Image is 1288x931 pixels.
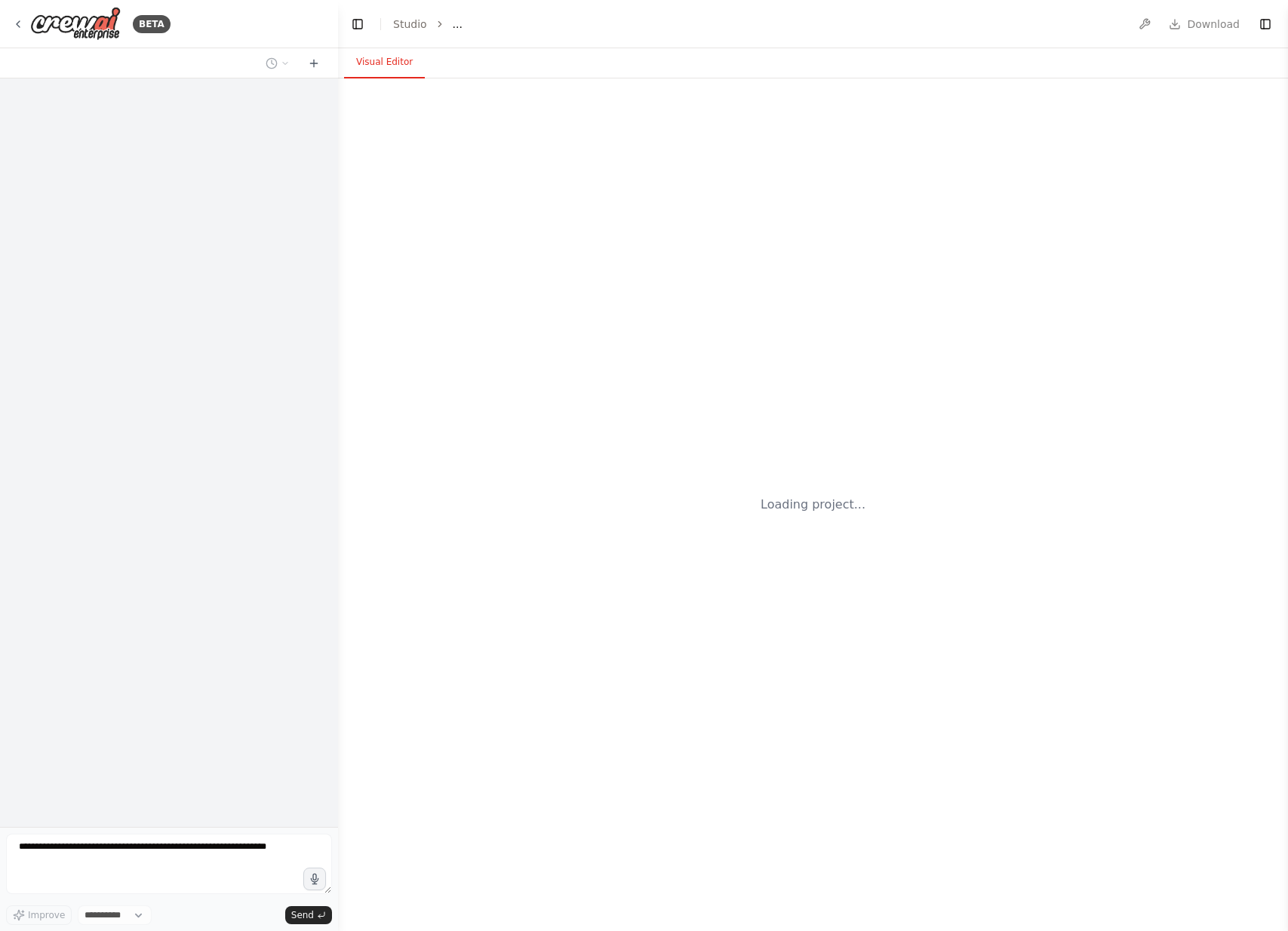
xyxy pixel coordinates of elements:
button: Show right sidebar [1255,14,1276,35]
nav: breadcrumb [393,17,463,32]
span: Send [291,909,314,921]
button: Send [285,906,332,924]
button: Click to speak your automation idea [303,868,326,890]
span: Improve [28,909,65,921]
div: BETA [133,15,171,33]
button: Switch to previous chat [260,54,296,72]
button: Improve [6,905,72,925]
button: Hide left sidebar [347,14,368,35]
img: Logo [30,7,121,41]
button: Visual Editor [344,47,425,78]
div: Loading project... [761,496,865,514]
a: Studio [393,18,427,30]
button: Start a new chat [302,54,326,72]
span: ... [453,17,463,32]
